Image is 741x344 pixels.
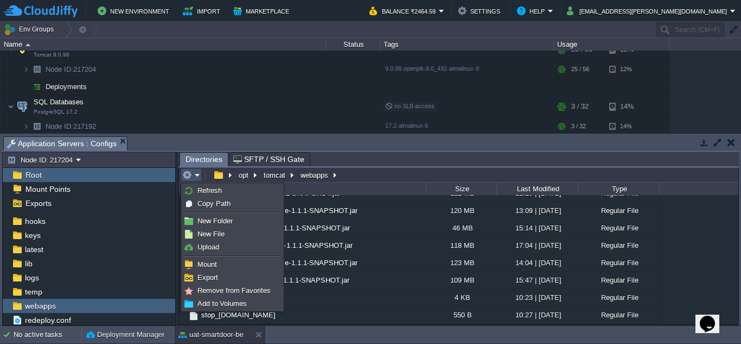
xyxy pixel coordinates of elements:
a: Root [23,170,43,180]
div: 120 MB [426,202,496,219]
button: Balance ₹2464.59 [369,4,439,17]
div: 3 / 32 [571,96,589,117]
span: New Folder [197,217,233,225]
div: Regular File [578,254,659,271]
div: Regular File [578,202,659,219]
a: stop_[DOMAIN_NAME] [200,310,277,320]
span: PostgreSQL 17.2 [34,109,78,115]
div: Type [579,183,659,195]
input: Click to enter the path [179,167,738,183]
a: hooks [23,216,47,226]
img: AMDAwAAAACH5BAEAAAAALAAAAAABAAEAAAICRAEAOw== [179,307,188,323]
a: Add to Volumes [183,298,282,310]
img: AMDAwAAAACH5BAEAAAAALAAAAAABAAEAAAICRAEAOw== [23,118,29,135]
span: SFTP / SSH Gate [233,153,304,166]
div: 13:09 | [DATE] [496,202,578,219]
div: Usage [554,38,669,51]
button: Help [517,4,548,17]
div: Regular File [578,289,659,306]
img: AMDAwAAAACH5BAEAAAAALAAAAAABAAEAAAICRAEAOw== [23,61,29,78]
span: lib [23,259,34,268]
img: AMDAwAAAACH5BAEAAAAALAAAAAABAAEAAAICRAEAOw== [23,78,29,95]
span: 17.2-almalinux-9 [385,122,428,129]
span: no SLB access [385,103,435,109]
span: Node ID: [46,122,73,130]
div: 10:23 | [DATE] [496,289,578,306]
span: 217192 [44,122,98,131]
div: 46 MB [426,220,496,236]
div: 25 / 56 [571,61,589,78]
a: Export [183,272,282,284]
span: Directories [186,153,222,166]
span: Copy Path [197,199,231,208]
button: [EMAIL_ADDRESS][PERSON_NAME][DOMAIN_NAME] [567,4,730,17]
div: 15:14 | [DATE] [496,220,578,236]
button: Settings [458,4,503,17]
div: Size [427,183,496,195]
div: 118 MB [426,237,496,254]
a: Deployments [44,82,88,91]
div: Name [1,38,325,51]
a: New File [183,228,282,240]
div: 3 / 32 [571,118,586,135]
img: AMDAwAAAACH5BAEAAAAALAAAAAABAAEAAAICRAEAOw== [188,310,200,322]
div: 123 MB [426,254,496,271]
a: Node ID:217204 [44,65,98,74]
button: webapps [299,170,331,180]
div: Status [327,38,380,51]
img: AMDAwAAAACH5BAEAAAAALAAAAAABAAEAAAICRAEAOw== [29,118,44,135]
a: SQL DatabasesPostgreSQL 17.2 [33,98,85,106]
button: Deployment Manager [86,329,164,340]
span: New File [197,230,225,238]
div: 17:04 | [DATE] [496,237,578,254]
div: 14% [609,96,644,117]
span: latest [23,245,45,254]
a: temp [23,287,44,297]
span: Node ID: [46,65,73,73]
a: Mount Points [23,184,72,194]
div: Last Modified [497,183,578,195]
span: Upload [197,243,219,251]
span: Refresh [197,186,222,195]
img: AMDAwAAAACH5BAEAAAAALAAAAAABAAEAAAICRAEAOw== [8,96,14,117]
div: 14:04 | [DATE] [496,254,578,271]
div: Tags [381,38,553,51]
a: Exports [23,198,53,208]
a: Upload [183,241,282,253]
span: 9.0.98-openjdk-8.0_432-almalinux-9 [385,65,479,72]
a: Node ID:217192 [44,122,98,131]
img: AMDAwAAAACH5BAEAAAAALAAAAAABAAEAAAICRAEAOw== [15,96,30,117]
img: AMDAwAAAACH5BAEAAAAALAAAAAABAAEAAAICRAEAOw== [25,43,30,46]
span: redeploy.conf [23,315,73,325]
a: Remove from Favorites [183,285,282,297]
button: opt [237,170,251,180]
div: 12% [609,61,644,78]
a: keys [23,230,42,240]
div: No active tasks [14,326,81,343]
button: Env Groups [4,22,58,37]
button: New Environment [98,4,173,17]
img: CloudJiffy [4,4,78,18]
span: Application Servers : Configs [7,137,117,151]
div: 15:47 | [DATE] [496,272,578,289]
a: Mount [183,259,282,271]
span: Export [197,273,218,282]
img: AMDAwAAAACH5BAEAAAAALAAAAAABAAEAAAICRAEAOw== [29,61,44,78]
div: Name [180,183,426,195]
div: Regular File [578,220,659,236]
div: 14% [609,118,644,135]
button: uat-smartdoor-be [178,329,244,340]
a: New Folder [183,215,282,227]
a: webapps [23,301,58,311]
a: Refresh [183,185,282,197]
span: Add to Volumes [197,299,247,308]
div: 550 B [426,307,496,323]
button: Import [183,4,223,17]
